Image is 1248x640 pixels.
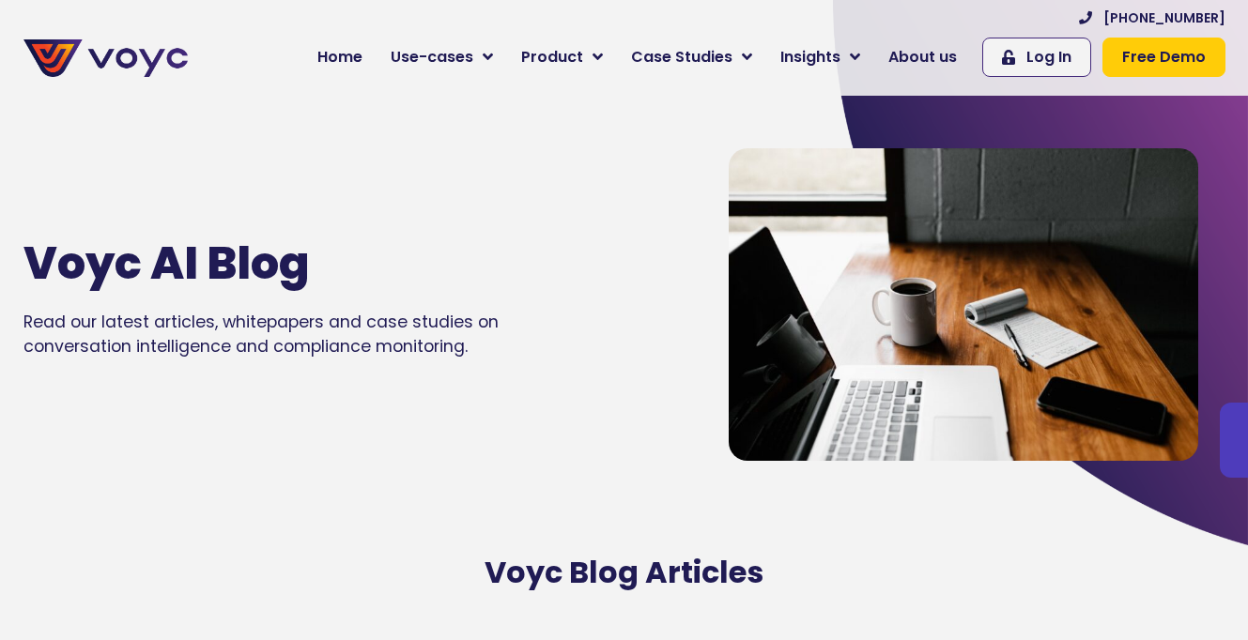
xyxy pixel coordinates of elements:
[631,46,732,69] span: Case Studies
[317,46,362,69] span: Home
[888,46,957,69] span: About us
[89,555,1160,590] h2: Voyc Blog Articles
[780,46,840,69] span: Insights
[1103,8,1225,28] span: [PHONE_NUMBER]
[377,38,507,76] a: Use-cases
[766,38,874,76] a: Insights
[874,38,971,76] a: About us
[521,46,583,69] span: Product
[23,236,504,291] h1: Voyc AI Blog
[303,38,377,76] a: Home
[23,310,561,359] p: Read our latest articles, whitepapers and case studies on conversation intelligence and complianc...
[1102,38,1225,77] a: Free Demo
[1079,8,1225,28] a: [PHONE_NUMBER]
[982,38,1091,77] a: Log In
[391,46,473,69] span: Use-cases
[507,38,617,76] a: Product
[1026,46,1071,69] span: Log In
[617,38,766,76] a: Case Studies
[1122,46,1206,69] span: Free Demo
[23,39,188,77] img: voyc-full-logo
